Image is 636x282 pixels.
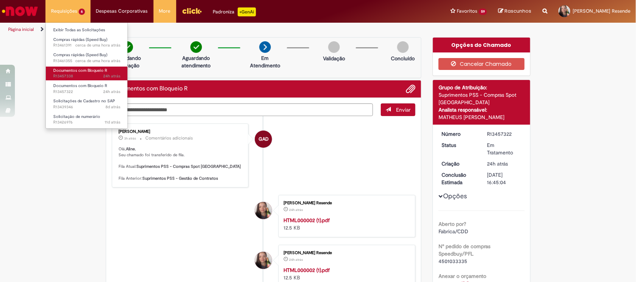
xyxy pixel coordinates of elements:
[79,9,85,15] span: 6
[46,82,128,96] a: Aberto R13457322 : Documentos com Bloqueio R
[53,83,107,89] span: Documentos com Bloqueio R
[46,97,128,111] a: Aberto R13439346 : Solicitações de Cadastro no SAP
[284,251,408,255] div: [PERSON_NAME] Resende
[53,89,120,95] span: R13457322
[105,104,120,110] time: 22/08/2025 11:14:34
[105,119,120,125] span: 11d atrás
[284,266,408,281] div: 12.5 KB
[119,146,243,181] p: Olá, , Seu chamado foi transferido de fila. Fila Atual: Fila Anterior:
[439,273,486,279] b: Anexar o orçamento
[46,26,128,34] a: Exibir Todas as Solicitações
[213,7,256,16] div: Padroniza
[190,41,202,53] img: check-circle-green.png
[289,208,303,212] time: 28/08/2025 11:44:58
[289,257,303,262] span: 24h atrás
[255,202,272,219] div: Aline Pereira Resende
[103,73,120,79] time: 28/08/2025 11:46:14
[436,130,482,138] dt: Número
[8,26,34,32] a: Página inicial
[255,131,272,148] div: Gabriela Alves De Souza
[289,257,303,262] time: 28/08/2025 11:43:20
[96,7,148,15] span: Despesas Corporativas
[573,8,630,14] span: [PERSON_NAME] Resende
[487,160,508,167] time: 28/08/2025 11:45:00
[46,113,128,126] a: Aberto R13426976 : Solicitação de numerário
[75,58,120,64] span: cerca de uma hora atrás
[436,141,482,149] dt: Status
[137,164,241,169] b: Suprimentos PSS - Compras Spot [GEOGRAPHIC_DATA]
[178,54,214,69] p: Aguardando atendimento
[487,160,522,167] div: 28/08/2025 11:45:00
[53,52,107,58] span: Compras rápidas (Speed Buy)
[504,7,531,15] span: Rascunhos
[103,89,120,94] time: 28/08/2025 11:45:01
[433,38,530,52] div: Opções do Chamado
[323,55,345,62] p: Validação
[51,7,77,15] span: Requisições
[103,89,120,94] span: 24h atrás
[439,91,525,106] div: Suprimentos PSS - Compras Spot [GEOGRAPHIC_DATA]
[182,5,202,16] img: click_logo_yellow_360x200.png
[439,243,490,257] b: N° pedido de compras Speedbuy/PFL
[53,98,115,104] span: Solicitações de Cadastro no SAP
[143,176,218,181] b: Suprimentos PSS - Gestão de Contratos
[53,114,100,119] span: Solicitação de numerário
[126,146,135,152] b: Aline
[439,258,467,265] span: 4501033335
[112,103,373,116] textarea: Digite sua mensagem aqui...
[439,84,525,91] div: Grupo de Atribuição:
[487,141,522,156] div: Em Tratamento
[406,84,415,94] button: Adicionar anexos
[1,4,39,19] img: ServiceNow
[284,217,408,231] div: 12.5 KB
[289,208,303,212] span: 24h atrás
[479,9,487,15] span: 59
[53,37,107,42] span: Compras rápidas (Speed Buy)
[391,55,415,62] p: Concluído
[498,8,531,15] a: Rascunhos
[103,73,120,79] span: 24h atrás
[487,160,508,167] span: 24h atrás
[46,67,128,80] a: Aberto R13457338 : Documentos com Bloqueio R
[247,54,283,69] p: Em Atendimento
[487,130,522,138] div: R13457322
[53,73,120,79] span: R13457338
[284,267,330,273] a: HTML000002 (1).pdf
[124,136,136,141] time: 29/08/2025 08:45:07
[112,86,188,92] h2: Documentos com Bloqueio R Histórico de tíquete
[436,171,482,186] dt: Conclusão Estimada
[284,201,408,205] div: [PERSON_NAME] Resende
[255,252,272,269] div: Aline Pereira Resende
[53,68,107,73] span: Documentos com Bloqueio R
[105,104,120,110] span: 8d atrás
[439,58,525,70] button: Cancelar Chamado
[53,104,120,110] span: R13439346
[46,36,128,49] a: Aberto R13461391 : Compras rápidas (Speed Buy)
[439,228,468,235] span: Fabrica/CDD
[46,51,128,65] a: Aberto R13461355 : Compras rápidas (Speed Buy)
[457,7,477,15] span: Favoritos
[439,221,466,227] b: Aberto por?
[259,41,271,53] img: arrow-next.png
[124,136,136,141] span: 3h atrás
[53,119,120,125] span: R13426976
[487,171,522,186] div: [DATE] 16:45:04
[284,217,330,224] a: HTML000002 (1).pdf
[146,135,193,141] small: Comentários adicionais
[53,42,120,48] span: R13461391
[105,119,120,125] time: 19/08/2025 08:59:15
[45,22,128,129] ul: Requisições
[397,41,409,53] img: img-circle-grey.png
[119,129,243,134] div: [PERSON_NAME]
[238,7,256,16] p: +GenAi
[6,23,418,36] ul: Trilhas de página
[328,41,340,53] img: img-circle-grey.png
[396,106,411,113] span: Enviar
[439,106,525,113] div: Analista responsável:
[259,130,269,148] span: GAD
[53,58,120,64] span: R13461355
[75,42,120,48] span: cerca de uma hora atrás
[436,160,482,167] dt: Criação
